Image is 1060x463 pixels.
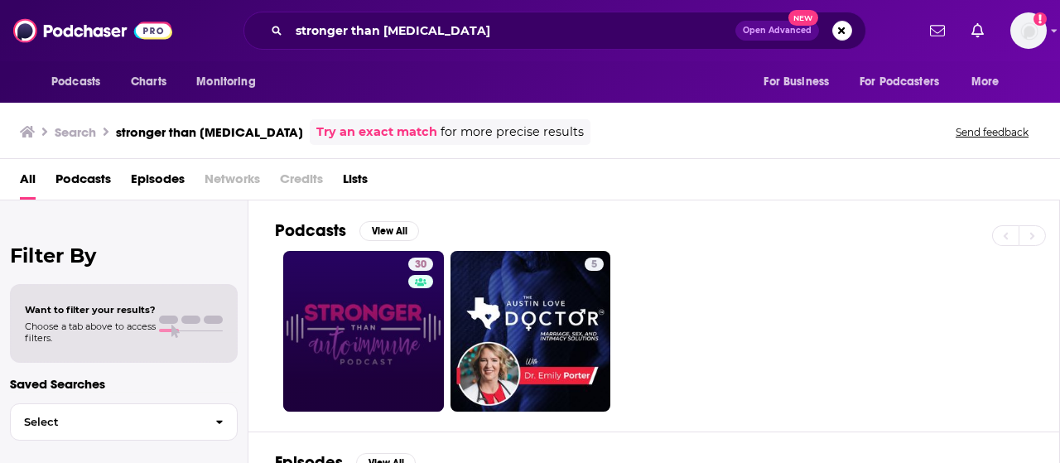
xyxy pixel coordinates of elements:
span: Want to filter your results? [25,304,156,316]
button: open menu [960,66,1020,98]
span: 30 [415,257,426,273]
span: for more precise results [441,123,584,142]
h3: stronger than [MEDICAL_DATA] [116,124,303,140]
input: Search podcasts, credits, & more... [289,17,735,44]
button: View All [359,221,419,241]
h3: Search [55,124,96,140]
button: open menu [40,66,122,98]
button: open menu [752,66,850,98]
a: Episodes [131,166,185,200]
a: PodcastsView All [275,220,419,241]
span: Credits [280,166,323,200]
span: Charts [131,70,166,94]
a: 30 [408,258,433,271]
span: Select [11,417,202,427]
button: Send feedback [951,125,1033,139]
button: open menu [849,66,963,98]
a: Charts [120,66,176,98]
a: Podcasts [55,166,111,200]
a: Try an exact match [316,123,437,142]
button: open menu [185,66,277,98]
h2: Filter By [10,244,238,268]
svg: Add a profile image [1033,12,1047,26]
span: 5 [591,257,597,273]
span: New [788,10,818,26]
button: Show profile menu [1010,12,1047,49]
a: Show notifications dropdown [965,17,990,45]
a: 30 [283,251,444,412]
button: Open AdvancedNew [735,21,819,41]
a: Show notifications dropdown [923,17,952,45]
span: More [971,70,1000,94]
a: 5 [585,258,604,271]
img: Podchaser - Follow, Share and Rate Podcasts [13,15,172,46]
a: All [20,166,36,200]
div: Search podcasts, credits, & more... [243,12,866,50]
span: Open Advanced [743,27,812,35]
a: Lists [343,166,368,200]
span: For Business [764,70,829,94]
span: Monitoring [196,70,255,94]
span: Choose a tab above to access filters. [25,321,156,344]
span: Podcasts [51,70,100,94]
span: Logged in as mtraynor [1010,12,1047,49]
h2: Podcasts [275,220,346,241]
button: Select [10,403,238,441]
span: For Podcasters [860,70,939,94]
a: 5 [450,251,611,412]
span: Networks [205,166,260,200]
img: User Profile [1010,12,1047,49]
p: Saved Searches [10,376,238,392]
